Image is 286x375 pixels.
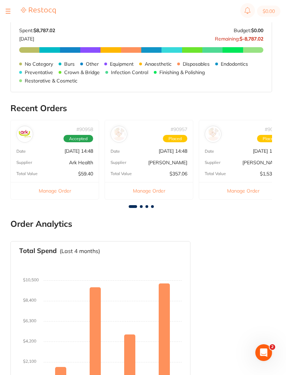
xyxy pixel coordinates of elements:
strong: $-8,787.02 [240,36,263,42]
p: Spent: [19,28,55,33]
h3: Total Spend [19,247,57,255]
p: (Last 4 months) [60,248,100,254]
p: Date [111,149,120,154]
p: Date [16,149,26,154]
p: Equipment [110,61,134,67]
iframe: Intercom live chat [255,344,272,361]
button: Manage Order [11,182,99,199]
p: No Category [25,61,53,67]
p: Infection Control [111,70,148,75]
p: Other [86,61,99,67]
p: Burs [64,61,75,67]
p: [DATE] [19,33,55,42]
img: Adam Dental [112,128,126,141]
p: [PERSON_NAME] [148,160,187,165]
p: Anaesthetic [145,61,172,67]
h2: Recent Orders [10,103,272,113]
p: $59.40 [78,171,93,176]
p: Restorative & Cosmetic [25,78,77,84]
strong: $0.00 [251,27,263,34]
p: $357.06 [170,171,187,176]
img: Ark Health [18,128,31,141]
p: Total Value [111,171,132,176]
p: Total Value [16,171,38,176]
a: Restocq Logo [21,7,56,15]
span: 2 [270,344,275,350]
p: [PERSON_NAME] [242,160,281,165]
button: Manage Order [105,182,193,199]
p: Supplier [205,160,220,165]
button: $0.00 [257,6,280,17]
p: Finishing & Polishing [159,70,205,75]
img: Henry Schein Halas [206,128,220,141]
span: Placed [257,135,281,143]
p: [DATE] 14:48 [159,148,187,154]
p: Date [205,149,214,154]
img: Restocq Logo [21,7,56,14]
p: # 90958 [76,127,93,132]
p: Supplier [111,160,126,165]
p: Endodontics [221,61,248,67]
p: Crown & Bridge [64,70,100,75]
p: Total Value [205,171,226,176]
strong: $8,787.02 [33,27,55,34]
span: Accepted [63,135,93,143]
p: # 90956 [265,127,281,132]
p: # 90957 [171,127,187,132]
h2: Order Analytics [10,219,272,229]
p: Remaining: [215,33,263,42]
p: Ark Health [69,160,93,165]
p: [DATE] 14:48 [65,148,93,154]
p: Preventative [25,70,53,75]
p: Budget: [234,28,263,33]
p: Disposables [183,61,210,67]
p: Supplier [16,160,32,165]
span: Placed [163,135,187,143]
p: $1,539.75 [260,171,281,176]
p: [DATE] 14:48 [253,148,281,154]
